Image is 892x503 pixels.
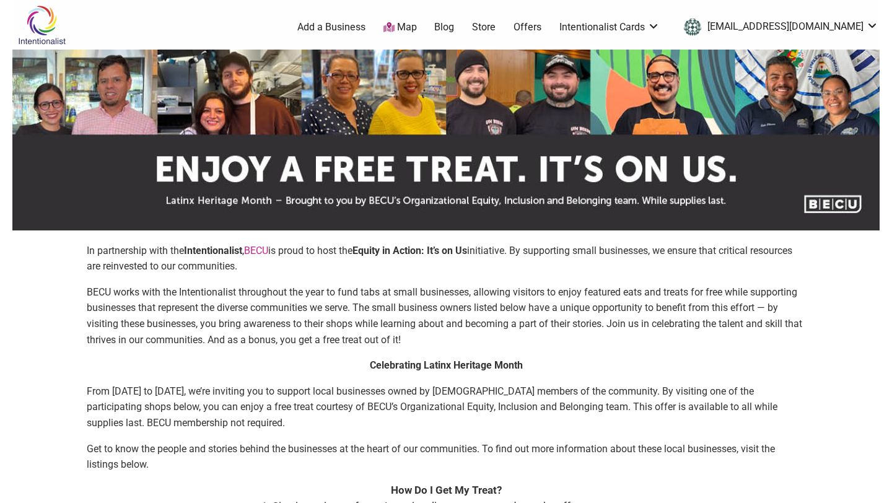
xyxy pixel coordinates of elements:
a: Blog [434,20,454,34]
strong: Intentionalist [184,245,242,256]
strong: Equity in Action: It’s on Us [352,245,467,256]
strong: Celebrating Latinx Heritage Month [370,359,523,371]
a: Store [472,20,496,34]
img: Intentionalist [12,5,71,45]
strong: How Do I Get My Treat? [391,484,502,496]
p: BECU works with the Intentionalist throughout the year to fund tabs at small businesses, allowing... [87,284,805,348]
a: Add a Business [297,20,365,34]
a: BECU [244,245,268,256]
a: [EMAIL_ADDRESS][DOMAIN_NAME] [678,16,878,38]
p: In partnership with the , is proud to host the initiative. By supporting small businesses, we ens... [87,243,805,274]
li: dealz4ari@gmail.com [678,16,878,38]
p: Get to know the people and stories behind the businesses at the heart of our communities. To find... [87,441,805,473]
img: sponsor logo [12,50,880,230]
a: Intentionalist Cards [559,20,660,34]
a: Map [383,20,417,35]
p: From [DATE] to [DATE], we’re inviting you to support local businesses owned by [DEMOGRAPHIC_DATA]... [87,383,805,431]
a: Offers [514,20,541,34]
